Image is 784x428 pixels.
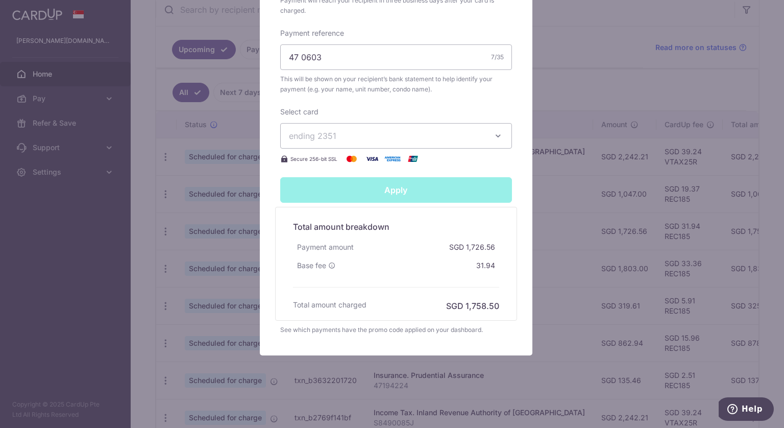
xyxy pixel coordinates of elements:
span: Secure 256-bit SSL [290,155,337,163]
div: 7/35 [491,52,504,62]
h6: SGD 1,758.50 [446,300,499,312]
span: This will be shown on your recipient’s bank statement to help identify your payment (e.g. your na... [280,74,512,94]
label: Payment reference [280,28,344,38]
button: ending 2351 [280,123,512,149]
img: Mastercard [341,153,362,165]
div: See which payments have the promo code applied on your dashboard. [280,325,512,335]
div: SGD 1,726.56 [445,238,499,256]
span: Base fee [297,260,326,271]
img: UnionPay [403,153,423,165]
span: ending 2351 [289,131,336,141]
iframe: Opens a widget where you can find more information [719,397,774,423]
label: Select card [280,107,318,117]
img: American Express [382,153,403,165]
div: Payment amount [293,238,358,256]
h5: Total amount breakdown [293,221,499,233]
h6: Total amount charged [293,300,366,310]
div: 31.94 [472,256,499,275]
img: Visa [362,153,382,165]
